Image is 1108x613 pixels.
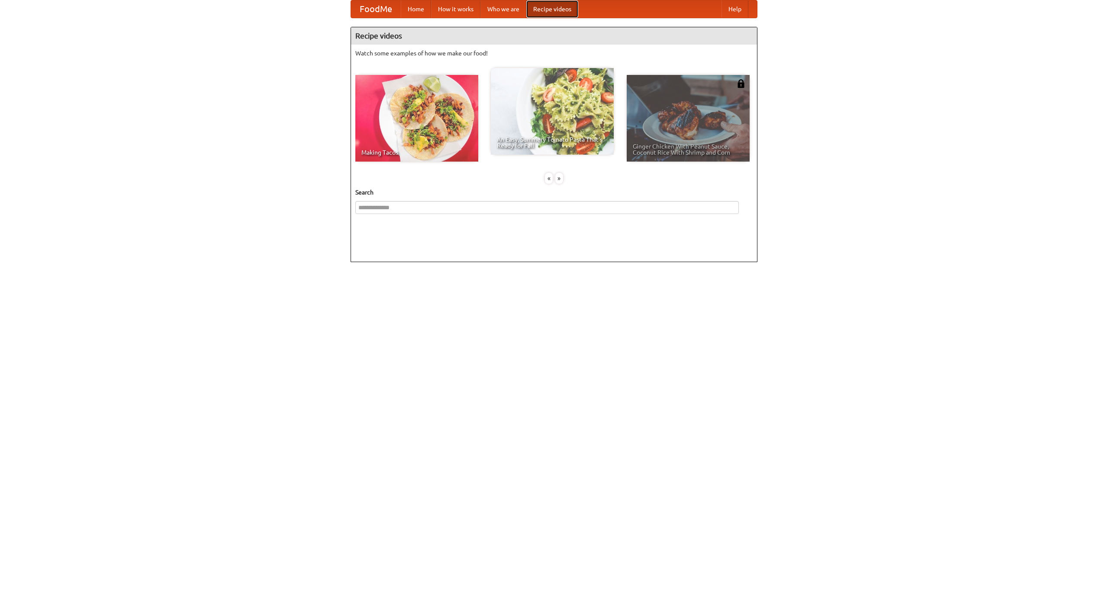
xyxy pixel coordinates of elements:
h4: Recipe videos [351,27,757,45]
a: An Easy, Summery Tomato Pasta That's Ready for Fall [491,68,614,155]
span: An Easy, Summery Tomato Pasta That's Ready for Fall [497,136,608,149]
h5: Search [355,188,753,197]
div: » [555,173,563,184]
a: FoodMe [351,0,401,18]
a: Recipe videos [526,0,578,18]
a: Who we are [480,0,526,18]
a: Help [721,0,748,18]
div: « [545,173,553,184]
a: Home [401,0,431,18]
img: 483408.png [737,79,745,88]
a: Making Tacos [355,75,478,162]
a: How it works [431,0,480,18]
p: Watch some examples of how we make our food! [355,49,753,58]
span: Making Tacos [361,149,472,156]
